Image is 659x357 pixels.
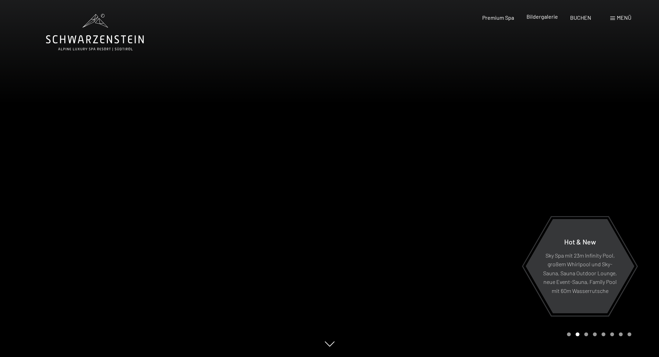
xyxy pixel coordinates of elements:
div: Carousel Page 6 [610,332,614,336]
span: Hot & New [564,237,596,246]
a: Premium Spa [482,14,514,21]
a: Hot & New Sky Spa mit 23m Infinity Pool, großem Whirlpool und Sky-Sauna, Sauna Outdoor Lounge, ne... [525,218,635,314]
div: Carousel Page 4 [593,332,597,336]
span: Menü [617,14,631,21]
div: Carousel Page 2 (Current Slide) [576,332,579,336]
div: Carousel Page 8 [628,332,631,336]
div: Carousel Page 7 [619,332,623,336]
a: Bildergalerie [527,13,558,20]
div: Carousel Page 1 [567,332,571,336]
a: BUCHEN [570,14,591,21]
div: Carousel Page 3 [584,332,588,336]
div: Carousel Page 5 [602,332,605,336]
p: Sky Spa mit 23m Infinity Pool, großem Whirlpool und Sky-Sauna, Sauna Outdoor Lounge, neue Event-S... [542,251,617,295]
div: Carousel Pagination [565,332,631,336]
